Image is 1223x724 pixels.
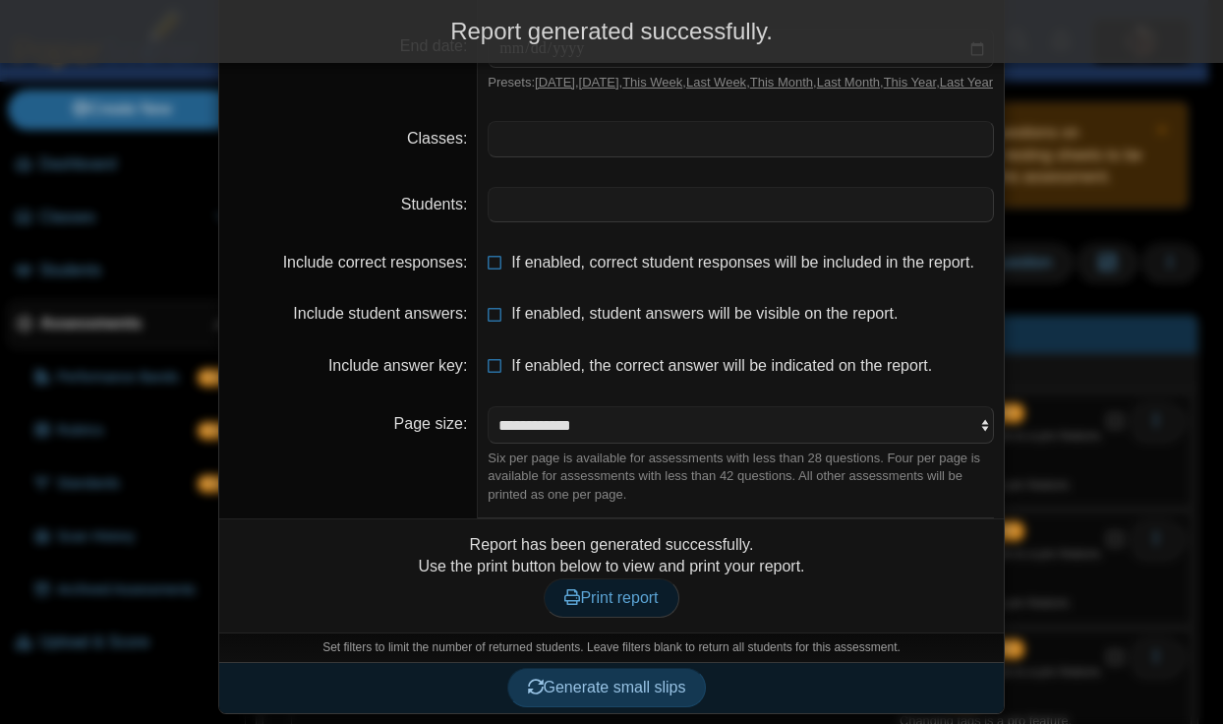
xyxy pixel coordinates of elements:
span: If enabled, the correct answer will be indicated on the report. [511,357,932,374]
a: Last Month [817,75,880,90]
a: [DATE] [579,75,619,90]
label: Page size [394,415,468,432]
div: Report has been generated successfully. Use the print button below to view and print your report. [229,534,994,618]
tags: ​ [488,187,994,222]
div: Six per page is available for assessments with less than 28 questions. Four per page is available... [488,450,994,504]
a: Print report [544,578,678,618]
a: This Week [622,75,682,90]
a: [DATE] [535,75,575,90]
span: If enabled, correct student responses will be included in the report. [511,254,974,271]
label: Include student answers [293,305,467,322]
div: Report generated successfully. [15,15,1208,48]
span: Generate small slips [528,679,686,695]
span: If enabled, student answers will be visible on the report. [511,305,898,322]
button: Generate small slips [507,668,707,707]
a: This Month [750,75,813,90]
a: Last Week [686,75,746,90]
a: Last Year [940,75,993,90]
a: This Year [884,75,937,90]
div: Set filters to limit the number of returned students. Leave filters blank to return all students ... [219,633,1004,662]
label: Include correct responses [283,254,468,271]
span: Print report [564,589,658,606]
label: Include answer key [328,357,467,374]
label: Students [401,196,468,212]
label: Classes [407,130,467,147]
tags: ​ [488,121,994,156]
div: Presets: , , , , , , , [488,74,994,91]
